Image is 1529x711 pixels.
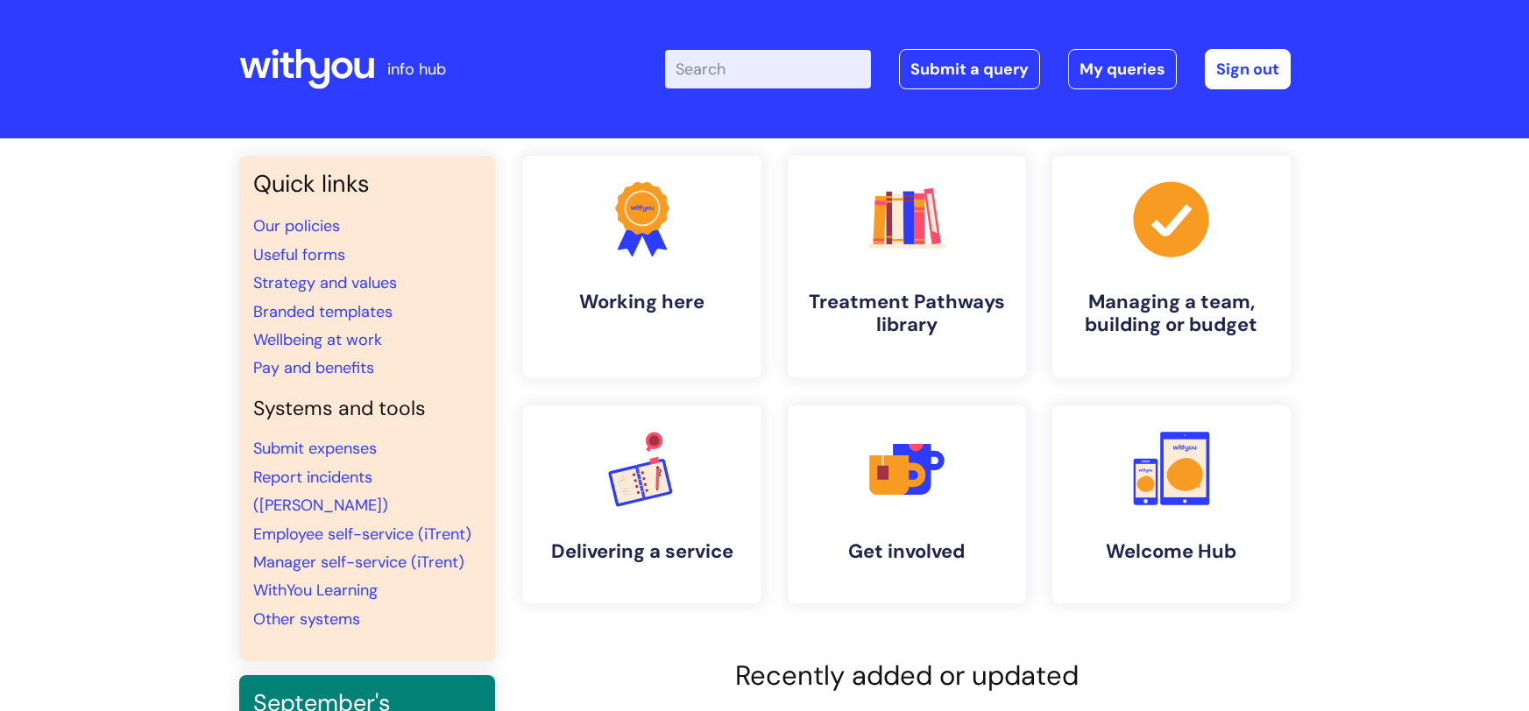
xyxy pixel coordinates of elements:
[523,156,761,377] a: Working here
[253,609,360,630] a: Other systems
[899,49,1040,89] a: Submit a query
[253,524,471,545] a: Employee self-service (iTrent)
[523,405,761,603] a: Delivering a service
[1052,156,1291,377] a: Managing a team, building or budget
[788,156,1026,377] a: Treatment Pathways library
[788,405,1026,603] a: Get involved
[1068,49,1177,89] a: My queries
[387,55,446,83] p: info hub
[253,467,388,516] a: Report incidents ([PERSON_NAME])
[1066,291,1277,337] h4: Managing a team, building or budget
[665,50,871,88] input: Search
[1052,405,1291,603] a: Welcome Hub
[253,215,340,236] a: Our policies
[253,301,393,322] a: Branded templates
[253,552,464,573] a: Manager self-service (iTrent)
[1066,540,1277,563] h4: Welcome Hub
[1205,49,1291,89] a: Sign out
[665,49,1291,89] div: | -
[802,291,1012,337] h4: Treatment Pathways library
[523,659,1291,692] h2: Recently added or updated
[537,291,747,313] h4: Working here
[253,244,345,265] a: Useful forms
[253,329,382,350] a: Wellbeing at work
[802,540,1012,563] h4: Get involved
[253,357,374,378] a: Pay and benefits
[537,540,747,563] h4: Delivering a service
[253,397,481,421] h4: Systems and tools
[253,272,397,293] a: Strategy and values
[253,580,378,601] a: WithYou Learning
[253,170,481,198] h3: Quick links
[253,438,377,459] a: Submit expenses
